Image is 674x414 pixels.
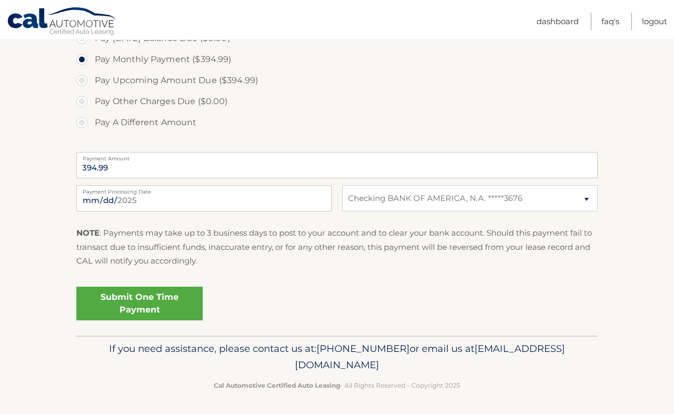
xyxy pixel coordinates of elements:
[76,70,598,91] label: Pay Upcoming Amount Due ($394.99)
[76,185,332,194] label: Payment Processing Date
[214,381,340,389] strong: Cal Automotive Certified Auto Leasing
[76,49,598,70] label: Pay Monthly Payment ($394.99)
[642,13,667,30] a: Logout
[76,185,332,211] input: Payment Date
[316,342,410,355] span: [PHONE_NUMBER]
[7,7,117,37] a: Cal Automotive
[83,380,591,391] p: - All Rights Reserved - Copyright 2025
[601,13,619,30] a: FAQ's
[76,152,598,160] label: Payment Amount
[76,152,598,178] input: Payment Amount
[76,226,598,268] p: : Payments may take up to 3 business days to post to your account and to clear your bank account....
[76,228,100,238] strong: NOTE
[76,112,598,133] label: Pay A Different Amount
[76,287,203,320] a: Submit One Time Payment
[76,91,598,112] label: Pay Other Charges Due ($0.00)
[83,340,591,374] p: If you need assistance, please contact us at: or email us at
[537,13,579,30] a: Dashboard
